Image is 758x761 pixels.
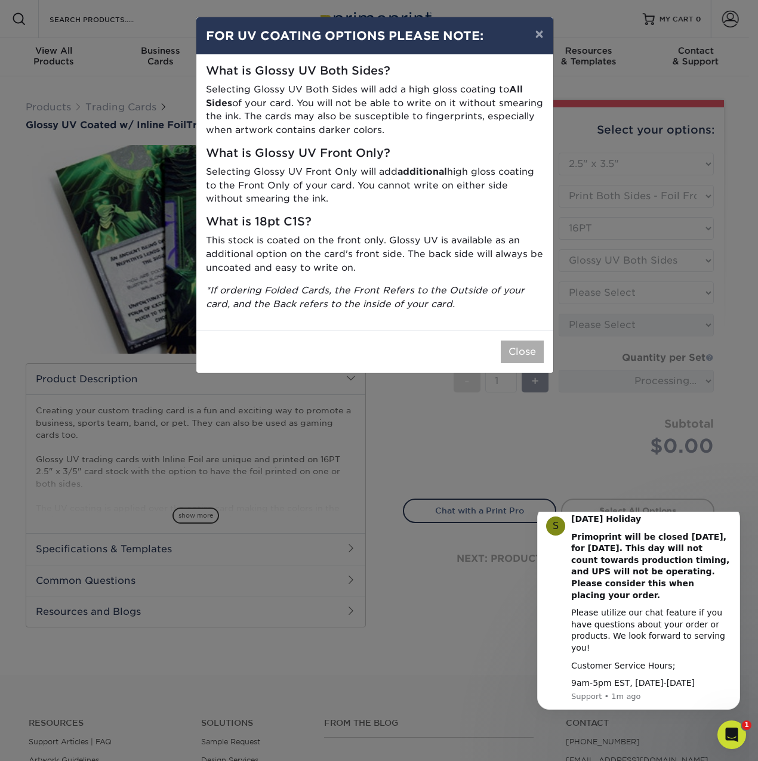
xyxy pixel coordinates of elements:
button: × [525,17,553,51]
p: Selecting Glossy UV Front Only will add high gloss coating to the Front Only of your card. You ca... [206,165,544,206]
h5: What is Glossy UV Front Only? [206,147,544,160]
iframe: Intercom notifications message [519,512,758,729]
h5: What is 18pt C1S? [206,215,544,229]
iframe: Intercom live chat [717,720,746,749]
strong: additional [398,166,447,177]
b: [DATE] Holiday [52,2,122,12]
div: Customer Service Hours; [52,149,212,160]
div: Message content [52,2,212,178]
span: 1 [742,720,751,730]
div: Please utilize our chat feature if you have questions about your order or products. We look forwa... [52,95,212,142]
p: This stock is coated on the front only. Glossy UV is available as an additional option on the car... [206,234,544,274]
h5: What is Glossy UV Both Sides? [206,64,544,78]
strong: All Sides [206,83,523,109]
p: Message from Support, sent 1m ago [52,180,212,190]
div: 9am-5pm EST, [DATE]-[DATE] [52,166,212,178]
p: Selecting Glossy UV Both Sides will add a high gloss coating to of your card. You will not be abl... [206,83,544,137]
h4: FOR UV COATING OPTIONS PLEASE NOTE: [206,27,544,45]
button: Close [501,341,544,363]
b: Primoprint will be closed [DATE], for [DATE]. This day will not count towards production timing, ... [52,20,210,88]
i: *If ordering Folded Cards, the Front Refers to the Outside of your card, and the Back refers to t... [206,284,525,310]
div: Profile image for Support [27,5,46,24]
